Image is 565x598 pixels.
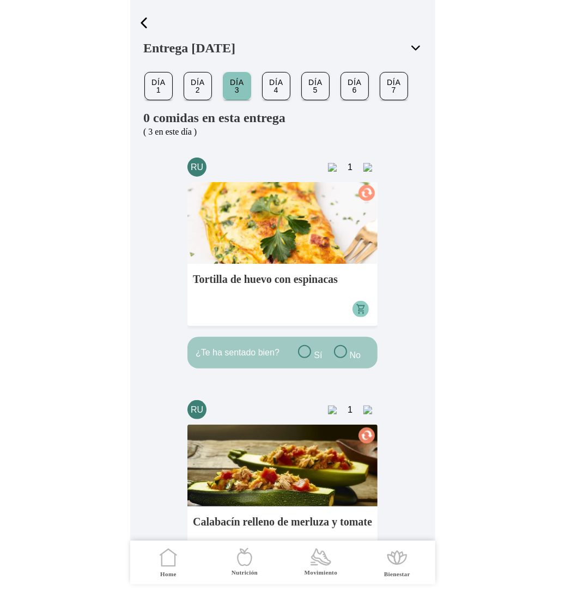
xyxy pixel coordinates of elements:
img: order-717 [187,425,378,506]
ion-button: Día 3 [223,72,251,100]
span: ¿Te ha sentado bien? [196,348,280,358]
ion-button: Día 4 [262,72,290,100]
ion-button: Día 6 [341,72,369,100]
h5: Tortilla de huevo con espinacas [193,273,338,317]
h5: Calabacín relleno de merluza y tomate [193,515,372,560]
ion-label: Movimiento [304,569,337,577]
span: RU [187,400,206,419]
ion-button: Día 1 [144,72,173,100]
span: 1 [348,162,353,172]
img: sum.svg [363,406,372,414]
img: diff.svg [328,406,337,414]
span: 1 [348,405,353,415]
img: diff.svg [328,163,337,172]
img: sum.svg [363,163,372,172]
ion-button: Día 2 [184,72,212,100]
span: No [350,351,361,360]
h4: Entrega [DATE] [143,41,422,57]
span: Sí [314,351,322,360]
button: Entrega [DATE] [143,33,422,62]
h4: 0 comidas en esta entrega [143,111,422,124]
ion-label: Home [160,570,177,578]
p: ( 3 en este día ) [143,127,422,137]
ion-button: Día 5 [301,72,330,100]
img: order-328 [187,182,378,264]
ion-label: Nutrición [231,569,257,577]
ion-button: Día 7 [380,72,408,100]
ion-label: Bienestar [384,570,410,578]
span: RU [187,158,206,177]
